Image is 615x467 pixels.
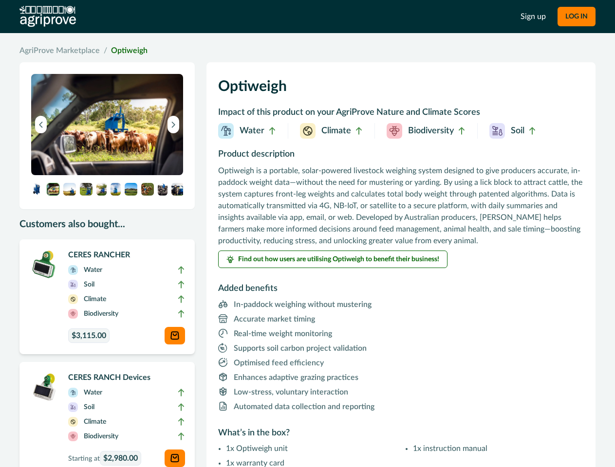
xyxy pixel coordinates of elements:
[84,402,94,413] p: Soil
[30,183,43,196] img: An Optiweigh unit
[218,422,584,443] h2: What’s in the box?
[218,74,584,105] h1: Optiweigh
[238,256,439,263] span: Find out how users are utilising Optiweigh to benefit their business!
[96,183,107,196] img: A CERES RANCH device applied to the ear of a cow
[218,272,584,298] h2: Added benefits
[111,47,148,54] a: Optiweigh
[234,386,348,398] p: Low-stress, voluntary interaction
[171,183,184,196] img: A screenshot of the Ready Graze application showing a 3D map of animal positions
[218,251,447,268] button: Find out how users are utilising Optiweigh to benefit their business!
[234,313,315,325] p: Accurate market timing
[103,452,138,464] span: $2,980.00
[218,148,584,165] h2: Product description
[84,387,102,398] p: Water
[68,249,185,261] p: CERES RANCHER
[234,328,332,340] p: Real-time weight monitoring
[408,125,454,138] p: Biodiversity
[158,183,168,196] img: A screenshot of the Ready Graze application showing a 3D map of animal positions
[234,299,372,310] p: In-paddock weighing without mustering
[29,249,60,280] img: A single CERES RANCHER device
[35,116,47,133] button: Previous image
[84,416,106,427] p: Climate
[80,183,93,196] img: A box of CERES RANCH devices
[240,125,264,138] p: Water
[218,165,584,247] p: Optiweigh is a portable, solar-powered livestock weighing system designed to give producers accur...
[141,183,154,196] img: A screenshot of the Ready Graze application showing a 3D map of animal positions
[72,330,106,341] span: $3,115.00
[47,183,59,196] img: A hand holding a CERES RANCH device
[84,279,94,290] p: Soil
[413,443,584,454] li: 1x instruction manual
[84,431,118,442] p: Biodiversity
[511,125,524,138] p: Soil
[19,45,100,56] a: AgriProve Marketplace
[234,401,374,413] p: Automated data collection and reporting
[111,183,121,196] img: A screenshot of the Ready Graze application showing a 3D map of animal positions
[68,451,141,466] p: Starting at
[68,372,185,383] p: CERES RANCH Devices
[321,125,351,138] p: Climate
[226,443,397,454] li: 1x Optiweigh unit
[168,116,179,133] button: Next image
[234,357,324,369] p: Optimised feed efficiency
[19,6,76,27] img: AgriProve logo
[125,183,137,196] img: A screenshot of the Ready Graze application showing a 3D map of animal positions
[521,11,546,22] a: Sign up
[31,74,183,175] img: A hand holding a CERES RANCH device
[558,7,596,26] button: LOG IN
[234,342,367,354] p: Supports soil carbon project validation
[19,217,195,232] p: Customers also bought...
[218,105,584,123] h2: Impact of this product on your AgriProve Nature and Climate Scores
[63,183,76,196] img: A single CERES RANCH device
[84,265,102,275] p: Water
[84,308,118,319] p: Biodiversity
[234,372,358,383] p: Enhances adaptive grazing practices
[84,294,106,305] p: Climate
[104,45,107,56] span: /
[19,45,596,56] nav: breadcrumb
[29,372,60,403] img: A single CERES RANCH device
